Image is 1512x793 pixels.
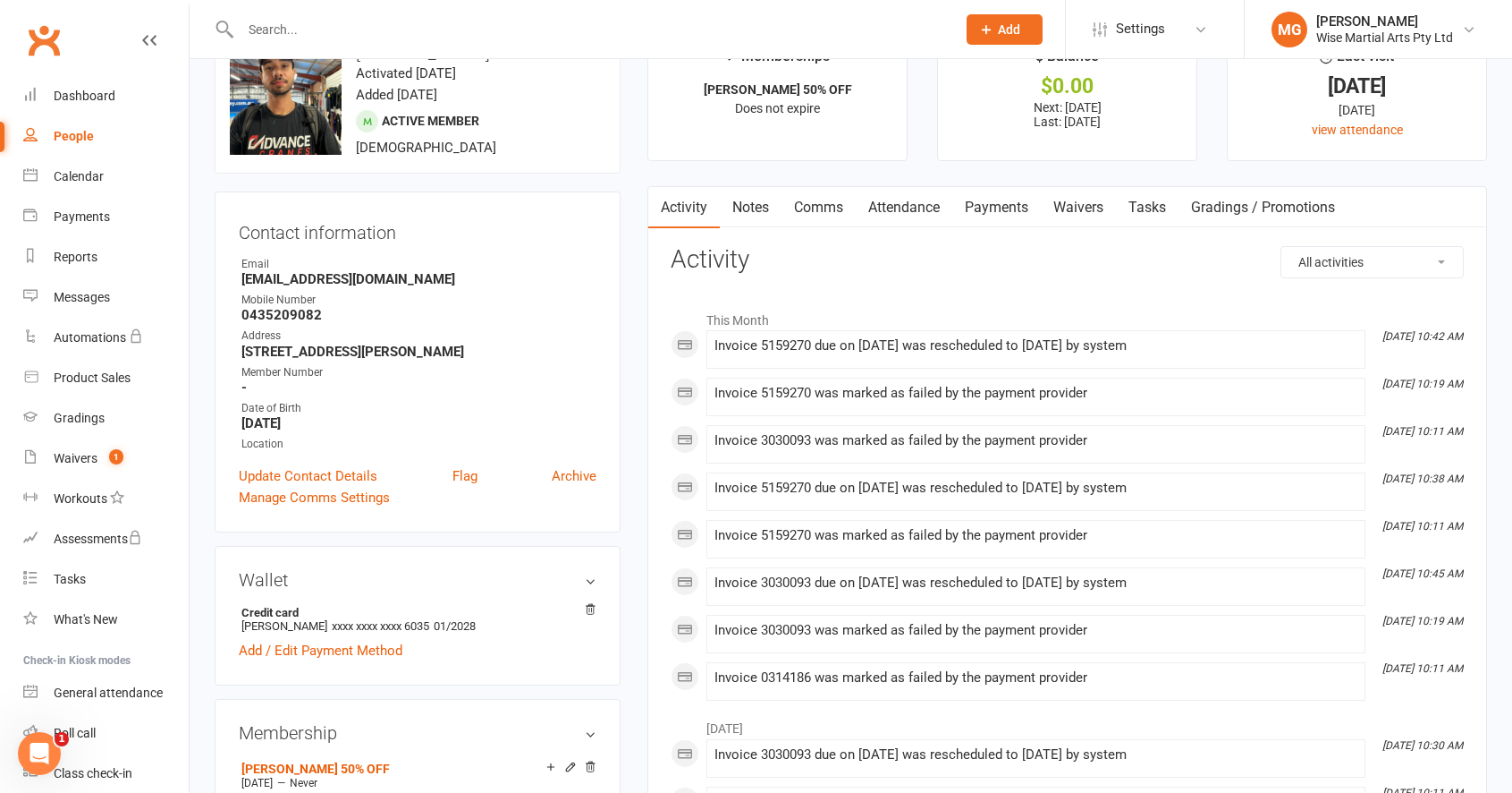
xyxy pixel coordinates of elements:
[241,400,596,417] div: Date of Birth
[23,157,189,197] a: Calendar
[23,197,189,237] a: Payments
[54,250,97,264] div: Reports
[239,465,377,487] a: Update Contact Details
[23,519,189,559] a: Assessments
[1116,9,1165,49] span: Settings
[239,603,596,635] li: [PERSON_NAME]
[1382,662,1463,675] i: [DATE] 10:11 AM
[241,328,596,345] div: Address
[1382,739,1463,752] i: [DATE] 10:30 AM
[23,479,189,519] a: Workouts
[1382,615,1463,627] i: [DATE] 10:19 AM
[237,776,596,790] div: —
[21,18,66,63] a: Clubworx
[714,576,1357,591] div: Invoice 3030093 due on [DATE] was rescheduled to [DATE] by system
[714,338,1357,354] div: Invoice 5159270 due on [DATE] was rescheduled to [DATE] by system
[241,379,596,396] strong: -
[356,65,456,81] time: Activated [DATE]
[54,686,163,700] div: General attendance
[235,17,943,42] input: Search...
[54,491,107,506] div: Workouts
[434,619,476,633] span: 01/2028
[241,307,596,323] strong: 0435209082
[1382,425,1463,438] i: [DATE] 10:11 AM
[23,237,189,277] a: Reports
[54,766,132,780] div: Class check-in
[23,116,189,157] a: People
[1320,45,1394,77] div: Last visit
[714,528,1357,543] div: Invoice 5159270 was marked as failed by the payment provider
[714,623,1357,638] div: Invoice 3030093 was marked as failed by the payment provider
[23,439,189,479] a: Waivers 1
[23,358,189,398] a: Product Sales
[952,187,1041,228] a: Payments
[241,436,596,453] div: Location
[1041,187,1116,228] a: Waivers
[714,481,1357,496] div: Invoice 5159270 due on [DATE] was rescheduled to [DATE] by system
[714,747,1357,763] div: Invoice 3030093 due on [DATE] was rescheduled to [DATE] by system
[241,415,596,431] strong: [DATE]
[54,532,142,546] div: Assessments
[1271,12,1307,47] div: MG
[1382,473,1463,485] i: [DATE] 10:38 AM
[1382,567,1463,580] i: [DATE] 10:45 AM
[290,777,317,789] span: Never
[239,216,596,243] h3: Contact information
[241,344,596,360] strong: [STREET_ADDRESS][PERSON_NAME]
[356,87,437,103] time: Added [DATE]
[671,246,1464,274] h3: Activity
[1244,100,1470,120] div: [DATE]
[54,371,131,385] div: Product Sales
[54,572,86,586] div: Tasks
[54,209,110,224] div: Payments
[18,732,61,775] iframe: Intercom live chat
[241,777,273,789] span: [DATE]
[241,606,587,619] strong: Credit card
[1244,77,1470,96] div: [DATE]
[54,726,96,740] div: Roll call
[23,398,189,439] a: Gradings
[1382,330,1463,343] i: [DATE] 10:42 AM
[239,570,596,590] h3: Wallet
[54,129,94,143] div: People
[998,22,1020,37] span: Add
[54,290,110,304] div: Messages
[23,318,189,358] a: Automations
[23,559,189,600] a: Tasks
[23,600,189,640] a: What's New
[54,451,97,465] div: Waivers
[1116,187,1178,228] a: Tasks
[704,82,852,97] strong: [PERSON_NAME] 50% OFF
[452,465,477,487] a: Flag
[954,100,1180,129] p: Next: [DATE] Last: [DATE]
[954,77,1180,96] div: $0.00
[552,465,596,487] a: Archive
[1316,30,1453,46] div: Wise Martial Arts Pty Ltd
[1382,520,1463,533] i: [DATE] 10:11 AM
[23,673,189,713] a: General attendance kiosk mode
[239,487,390,508] a: Manage Comms Settings
[109,449,123,465] span: 1
[781,187,856,228] a: Comms
[856,187,952,228] a: Attendance
[714,670,1357,686] div: Invoice 0314186 was marked as failed by the payment provider
[1316,13,1453,30] div: [PERSON_NAME]
[967,14,1043,45] button: Add
[23,277,189,318] a: Messages
[241,364,596,381] div: Member Number
[671,302,1464,330] li: This Month
[735,101,820,115] span: Does not expire
[714,433,1357,448] div: Invoice 3030093 was marked as failed by the payment provider
[54,612,118,627] div: What's New
[1178,187,1347,228] a: Gradings / Promotions
[1312,123,1403,137] a: view attendance
[725,45,830,78] div: Memberships
[54,169,104,183] div: Calendar
[671,710,1464,738] li: [DATE]
[23,76,189,116] a: Dashboard
[241,256,596,273] div: Email
[648,187,720,228] a: Activity
[55,732,69,746] span: 1
[382,114,479,128] span: Active member
[54,89,115,103] div: Dashboard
